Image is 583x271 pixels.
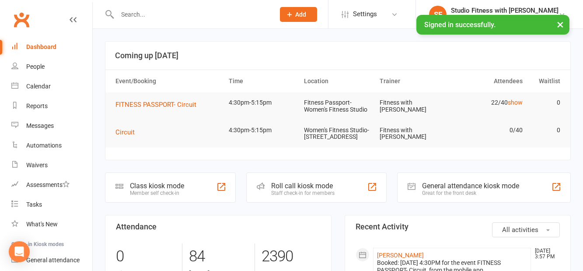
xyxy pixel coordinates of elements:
[189,243,248,270] div: 84
[527,92,564,113] td: 0
[11,136,92,155] a: Automations
[422,190,519,196] div: Great for the front desk
[112,70,225,92] th: Event/Booking
[130,182,184,190] div: Class kiosk mode
[26,43,56,50] div: Dashboard
[531,248,559,260] time: [DATE] 3:57 PM
[225,120,300,141] td: 4:30pm-5:15pm
[26,221,58,228] div: What's New
[552,15,568,34] button: ×
[527,70,564,92] th: Waitlist
[26,257,80,264] div: General attendance
[11,175,92,195] a: Assessments
[422,182,519,190] div: General attendance kiosk mode
[26,142,62,149] div: Automations
[115,8,269,21] input: Search...
[115,127,141,137] button: Circuit
[451,70,527,92] th: Attendees
[300,120,376,148] td: Women's Fitness Studio- [STREET_ADDRESS]
[271,190,335,196] div: Staff check-in for members
[9,241,30,262] div: Open Intercom Messenger
[225,70,300,92] th: Time
[377,252,424,259] a: [PERSON_NAME]
[353,4,377,24] span: Settings
[376,92,451,120] td: Fitness with [PERSON_NAME]
[429,6,447,23] div: SF
[280,7,317,22] button: Add
[271,182,335,190] div: Roll call kiosk mode
[10,9,32,31] a: Clubworx
[26,102,48,109] div: Reports
[116,243,175,270] div: 0
[300,92,376,120] td: Fitness Passport- Women's Fitness Studio
[130,190,184,196] div: Member self check-in
[11,195,92,215] a: Tasks
[492,222,560,237] button: All activities
[11,37,92,57] a: Dashboard
[527,120,564,141] td: 0
[115,99,202,110] button: FITNESS PASSPORT- Circuit
[11,57,92,77] a: People
[26,181,70,188] div: Assessments
[11,215,92,234] a: What's New
[451,120,527,141] td: 0/40
[300,70,376,92] th: Location
[26,162,48,169] div: Waivers
[26,83,51,90] div: Calendar
[295,11,306,18] span: Add
[11,155,92,175] a: Waivers
[451,7,559,14] div: Studio Fitness with [PERSON_NAME]
[508,99,523,106] a: show
[376,120,451,148] td: Fitness with [PERSON_NAME]
[502,226,538,234] span: All activities
[451,92,527,113] td: 22/40
[26,63,45,70] div: People
[115,128,135,136] span: Circuit
[11,116,92,136] a: Messages
[115,101,196,109] span: FITNESS PASSPORT- Circuit
[225,92,300,113] td: 4:30pm-5:15pm
[115,51,561,60] h3: Coming up [DATE]
[11,250,92,270] a: General attendance kiosk mode
[11,77,92,96] a: Calendar
[356,222,560,231] h3: Recent Activity
[26,122,54,129] div: Messages
[451,14,559,22] div: Fitness with [PERSON_NAME]
[11,96,92,116] a: Reports
[376,70,451,92] th: Trainer
[424,21,496,29] span: Signed in successfully.
[116,222,321,231] h3: Attendance
[262,243,321,270] div: 2390
[26,201,42,208] div: Tasks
